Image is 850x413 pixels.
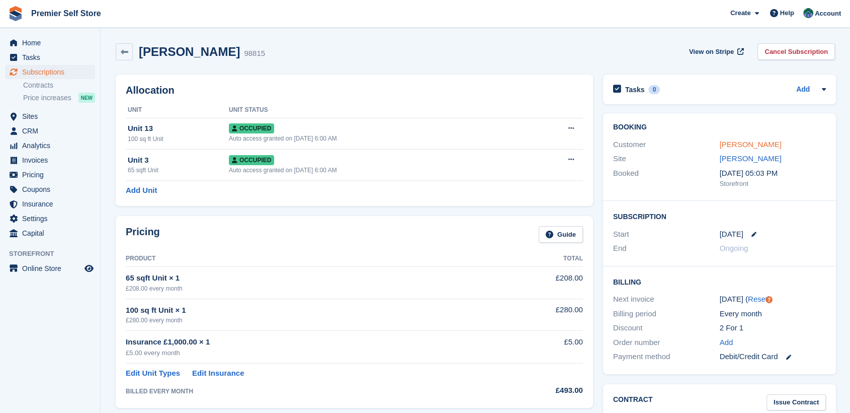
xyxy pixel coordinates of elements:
a: Premier Self Store [27,5,105,22]
a: menu [5,261,95,276]
div: Insurance £1,000.00 × 1 [126,336,497,348]
span: CRM [22,124,82,138]
h2: Billing [613,277,826,287]
a: View on Stripe [685,43,746,60]
div: £493.00 [497,385,583,396]
div: Unit 3 [128,155,229,166]
div: Tooltip anchor [764,295,774,304]
div: [DATE] ( ) [719,294,826,305]
div: Start [613,229,720,240]
div: 2 For 1 [719,322,826,334]
div: Debit/Credit Card [719,351,826,363]
a: menu [5,36,95,50]
div: 100 sq ft Unit × 1 [126,305,497,316]
h2: Booking [613,123,826,131]
a: Issue Contract [767,394,826,411]
a: menu [5,50,95,64]
div: Every month [719,308,826,320]
div: Discount [613,322,720,334]
div: 0 [648,85,660,94]
th: Unit Status [229,102,525,118]
h2: Allocation [126,85,583,96]
a: Preview store [83,262,95,274]
a: menu [5,153,95,167]
div: £5.00 every month [126,348,497,358]
span: Subscriptions [22,65,82,79]
a: Add Unit [126,185,157,196]
span: Invoices [22,153,82,167]
div: £208.00 every month [126,284,497,293]
div: 98815 [244,48,265,59]
a: Price increases NEW [23,92,95,103]
h2: Tasks [625,85,645,94]
a: menu [5,109,95,123]
a: Edit Insurance [192,368,244,379]
span: Occupied [229,123,274,133]
a: menu [5,197,95,211]
div: 100 sq ft Unit [128,134,229,144]
div: Storefront [719,179,826,189]
span: View on Stripe [689,47,734,57]
a: Contracts [23,81,95,90]
span: Insurance [22,197,82,211]
span: Capital [22,226,82,240]
a: menu [5,212,95,226]
span: Create [730,8,750,18]
span: Online Store [22,261,82,276]
a: Guide [539,226,583,243]
a: Add [719,337,733,349]
h2: Subscription [613,211,826,221]
div: [DATE] 05:03 PM [719,168,826,179]
div: Next invoice [613,294,720,305]
a: menu [5,226,95,240]
div: 65 sqft Unit × 1 [126,272,497,284]
img: Jo Granger [803,8,813,18]
time: 2025-08-04 23:00:00 UTC [719,229,743,240]
a: menu [5,124,95,138]
span: Ongoing [719,244,748,252]
td: £280.00 [497,299,583,330]
div: Customer [613,139,720,151]
span: Home [22,36,82,50]
div: £280.00 every month [126,316,497,325]
span: Price increases [23,93,71,103]
div: BILLED EVERY MONTH [126,387,497,396]
div: Site [613,153,720,165]
span: Sites [22,109,82,123]
div: Auto access granted on [DATE] 6:00 AM [229,134,525,143]
a: menu [5,168,95,182]
span: Help [780,8,794,18]
img: stora-icon-8386f47178a22dfd0bd8f6a31ec36ba5ce8667c1dd55bd0f319d3a0aa187defe.svg [8,6,23,21]
td: £5.00 [497,331,583,364]
span: Pricing [22,168,82,182]
h2: Pricing [126,226,160,243]
a: Add [796,84,810,96]
div: Order number [613,337,720,349]
a: [PERSON_NAME] [719,154,781,163]
span: Coupons [22,182,82,196]
span: Occupied [229,155,274,165]
a: menu [5,139,95,153]
span: Analytics [22,139,82,153]
a: Reset [748,295,768,303]
span: Settings [22,212,82,226]
div: Billing period [613,308,720,320]
span: Storefront [9,249,100,259]
h2: Contract [613,394,653,411]
h2: [PERSON_NAME] [139,45,240,58]
div: Payment method [613,351,720,363]
th: Product [126,251,497,267]
div: NEW [78,93,95,103]
div: Auto access granted on [DATE] 6:00 AM [229,166,525,175]
a: [PERSON_NAME] [719,140,781,149]
div: Unit 13 [128,123,229,134]
a: menu [5,65,95,79]
div: End [613,243,720,254]
a: Edit Unit Types [126,368,180,379]
span: Tasks [22,50,82,64]
th: Total [497,251,583,267]
td: £208.00 [497,267,583,299]
a: Cancel Subscription [757,43,835,60]
span: Account [815,9,841,19]
div: 65 sqft Unit [128,166,229,175]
